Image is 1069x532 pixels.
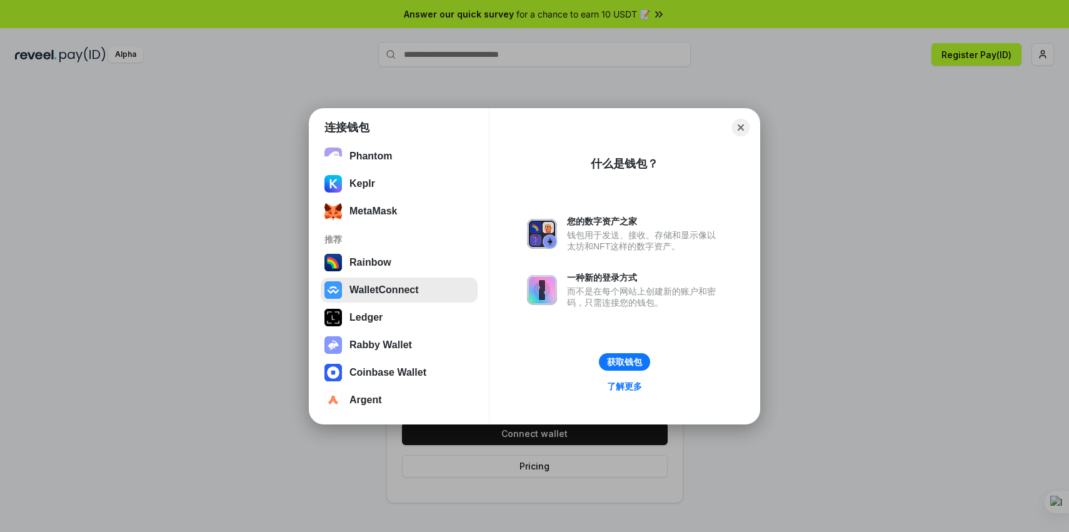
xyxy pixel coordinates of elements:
div: 了解更多 [607,381,642,392]
img: svg+xml,%3Csvg%20xmlns%3D%22http%3A%2F%2Fwww.w3.org%2F2000%2Fsvg%22%20fill%3D%22none%22%20viewBox... [324,336,342,354]
button: WalletConnect [321,278,478,303]
div: Coinbase Wallet [349,367,426,378]
div: 推荐 [324,234,474,245]
img: svg+xml,%3Csvg%20xmlns%3D%22http%3A%2F%2Fwww.w3.org%2F2000%2Fsvg%22%20width%3D%2228%22%20height%3... [324,309,342,326]
img: ByMCUfJCc2WaAAAAAElFTkSuQmCC [324,175,342,193]
button: Argent [321,388,478,413]
button: Rabby Wallet [321,333,478,358]
div: 您的数字资产之家 [567,216,722,227]
div: Rabby Wallet [349,339,412,351]
img: svg+xml,%3Csvg%20xmlns%3D%22http%3A%2F%2Fwww.w3.org%2F2000%2Fsvg%22%20fill%3D%22none%22%20viewBox... [527,219,557,249]
img: svg+xml,%3Csvg%20width%3D%22120%22%20height%3D%22120%22%20viewBox%3D%220%200%20120%20120%22%20fil... [324,254,342,271]
button: Keplr [321,171,478,196]
button: Phantom [321,144,478,169]
div: MetaMask [349,206,397,217]
div: Rainbow [349,257,391,268]
img: svg+xml,%3Csvg%20width%3D%2228%22%20height%3D%2228%22%20viewBox%3D%220%200%2028%2028%22%20fill%3D... [324,364,342,381]
button: MetaMask [321,199,478,224]
img: svg+xml,%3Csvg%20xmlns%3D%22http%3A%2F%2Fwww.w3.org%2F2000%2Fsvg%22%20fill%3D%22none%22%20viewBox... [527,275,557,305]
img: svg+xml;base64,PHN2ZyB3aWR0aD0iMzUiIGhlaWdodD0iMzQiIHZpZXdCb3g9IjAgMCAzNSAzNCIgZmlsbD0ibm9uZSIgeG... [324,203,342,220]
img: svg+xml,%3Csvg%20width%3D%2228%22%20height%3D%2228%22%20viewBox%3D%220%200%2028%2028%22%20fill%3D... [324,281,342,299]
div: WalletConnect [349,284,419,296]
div: 获取钱包 [607,356,642,368]
div: Keplr [349,178,375,189]
a: 了解更多 [600,378,650,394]
button: 获取钱包 [599,353,650,371]
div: Ledger [349,312,383,323]
button: Coinbase Wallet [321,360,478,385]
div: 而不是在每个网站上创建新的账户和密码，只需连接您的钱包。 [567,286,722,308]
div: 一种新的登录方式 [567,272,722,283]
div: Phantom [349,151,392,162]
button: Rainbow [321,250,478,275]
button: Close [732,119,750,136]
img: epq2vO3P5aLWl15yRS7Q49p1fHTx2Sgh99jU3kfXv7cnPATIVQHAx5oQs66JWv3SWEjHOsb3kKgmE5WNBxBId7C8gm8wEgOvz... [324,148,342,165]
img: svg+xml,%3Csvg%20width%3D%2228%22%20height%3D%2228%22%20viewBox%3D%220%200%2028%2028%22%20fill%3D... [324,391,342,409]
div: 钱包用于发送、接收、存储和显示像以太坊和NFT这样的数字资产。 [567,229,722,252]
h1: 连接钱包 [324,120,369,135]
button: Ledger [321,305,478,330]
div: 什么是钱包？ [591,156,658,171]
div: Argent [349,394,382,406]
